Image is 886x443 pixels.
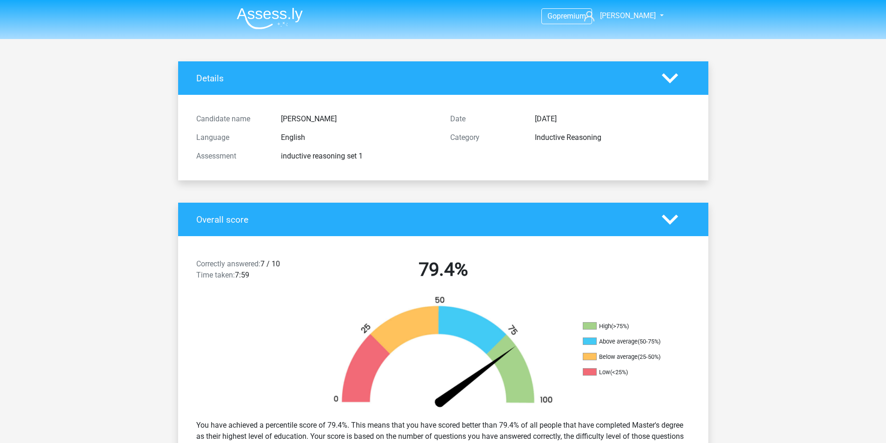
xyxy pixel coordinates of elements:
[189,151,274,162] div: Assessment
[557,12,586,20] span: premium
[196,214,648,225] h4: Overall score
[610,369,628,376] div: (<25%)
[547,12,557,20] span: Go
[583,337,676,346] li: Above average
[237,7,303,29] img: Assessly
[580,10,657,21] a: [PERSON_NAME]
[274,113,443,125] div: [PERSON_NAME]
[528,132,697,143] div: Inductive Reasoning
[542,10,592,22] a: Gopremium
[196,259,260,268] span: Correctly answered:
[323,258,563,281] h2: 79.4%
[600,11,656,20] span: [PERSON_NAME]
[189,258,316,284] div: 7 / 10 7:59
[274,151,443,162] div: inductive reasoning set 1
[443,132,528,143] div: Category
[611,323,629,330] div: (>75%)
[318,296,569,412] img: 79.038f80858561.png
[583,322,676,331] li: High
[583,368,676,377] li: Low
[528,113,697,125] div: [DATE]
[196,271,235,279] span: Time taken:
[583,353,676,361] li: Below average
[274,132,443,143] div: English
[189,132,274,143] div: Language
[638,338,660,345] div: (50-75%)
[638,353,660,360] div: (25-50%)
[443,113,528,125] div: Date
[196,73,648,84] h4: Details
[189,113,274,125] div: Candidate name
